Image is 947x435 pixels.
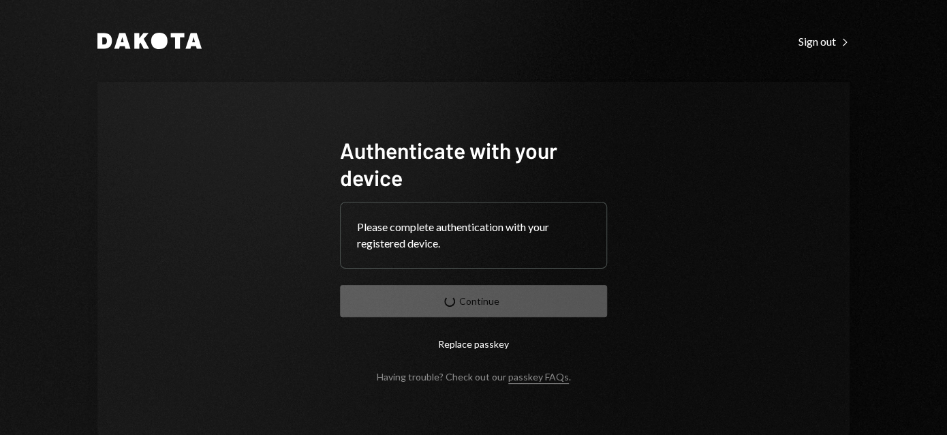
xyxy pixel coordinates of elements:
[798,33,850,48] a: Sign out
[340,136,607,191] h1: Authenticate with your device
[377,371,571,382] div: Having trouble? Check out our .
[508,371,569,384] a: passkey FAQs
[357,219,590,252] div: Please complete authentication with your registered device.
[798,35,850,48] div: Sign out
[340,328,607,360] button: Replace passkey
